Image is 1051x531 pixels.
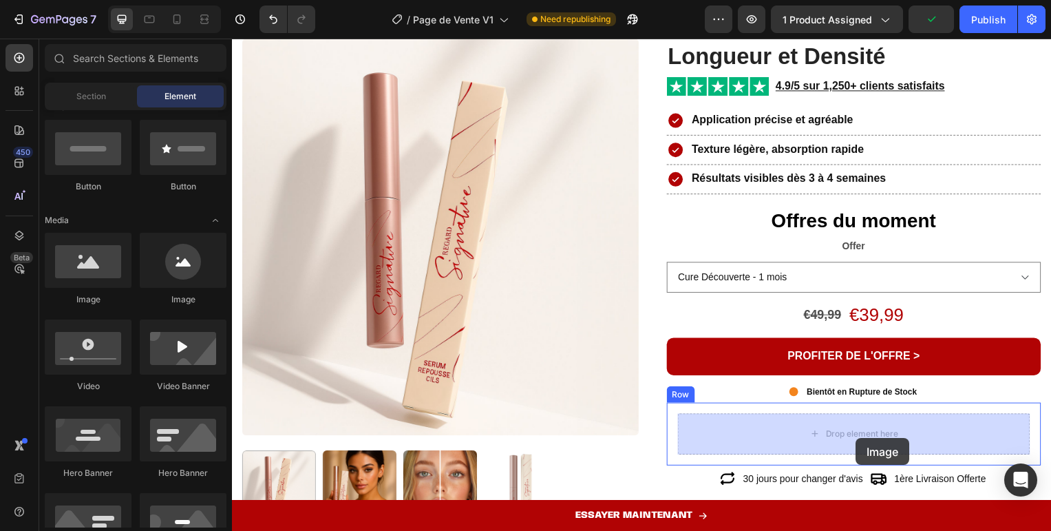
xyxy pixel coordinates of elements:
[540,13,611,25] span: Need republishing
[259,6,315,33] div: Undo/Redo
[45,214,69,227] span: Media
[232,39,1051,531] iframe: Design area
[45,293,131,306] div: Image
[971,12,1006,27] div: Publish
[413,12,493,27] span: Page de Vente V1
[140,293,226,306] div: Image
[140,467,226,479] div: Hero Banner
[164,90,196,103] span: Element
[13,147,33,158] div: 450
[783,12,872,27] span: 1 product assigned
[959,6,1017,33] button: Publish
[45,380,131,393] div: Video
[407,12,410,27] span: /
[76,90,106,103] span: Section
[6,6,103,33] button: 7
[1004,464,1037,497] div: Open Intercom Messenger
[45,180,131,193] div: Button
[45,467,131,479] div: Hero Banner
[45,44,226,72] input: Search Sections & Elements
[90,11,96,28] p: 7
[771,6,903,33] button: 1 product assigned
[204,209,226,231] span: Toggle open
[140,380,226,393] div: Video Banner
[140,180,226,193] div: Button
[10,252,33,263] div: Beta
